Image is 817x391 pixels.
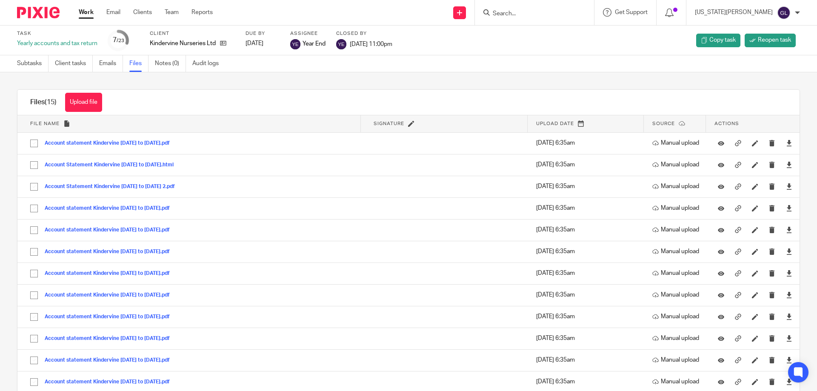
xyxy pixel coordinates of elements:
a: Copy task [696,34,740,47]
button: Account Statement Kindervine [DATE] to [DATE].html [45,162,180,168]
a: Download [786,377,792,386]
p: Manual upload [652,377,702,386]
p: [DATE] 6:35am [536,182,640,191]
p: Manual upload [652,247,702,256]
span: Copy task [709,36,736,44]
p: Manual upload [652,269,702,277]
span: Reopen task [758,36,791,44]
p: [DATE] 6:35am [536,204,640,212]
img: svg%3E [336,39,346,49]
div: [DATE] [246,39,280,48]
p: [DATE] 6:35am [536,377,640,386]
input: Select [26,244,42,260]
img: Pixie [17,7,60,18]
input: Select [26,331,42,347]
div: 7 [113,35,124,45]
img: svg%3E [777,6,791,20]
h1: Files [30,98,57,107]
input: Select [26,265,42,282]
a: Download [786,247,792,256]
a: Email [106,8,120,17]
p: [DATE] 6:35am [536,139,640,147]
a: Clients [133,8,152,17]
p: Manual upload [652,139,702,147]
button: Account statement Kindervine [DATE] to [DATE].pdf [45,357,176,363]
span: Signature [374,121,404,126]
label: Task [17,30,97,37]
p: [DATE] 6:35am [536,356,640,364]
input: Search [492,10,568,18]
p: Manual upload [652,356,702,364]
a: Subtasks [17,55,49,72]
div: Yearly accounts and tax return [17,39,97,48]
span: Get Support [615,9,648,15]
a: Download [786,225,792,234]
button: Account statement Kindervine [DATE] to [DATE].pdf [45,227,176,233]
span: Actions [714,121,739,126]
a: Download [786,312,792,321]
span: Year End [303,40,326,48]
p: [DATE] 6:35am [536,269,640,277]
button: Account statement Kindervine [DATE] to [DATE].pdf [45,314,176,320]
p: Manual upload [652,182,702,191]
a: Download [786,291,792,299]
span: [DATE] 11:00pm [350,41,392,47]
p: Kindervine Nurseries Ltd [150,39,216,48]
a: Download [786,160,792,169]
p: [US_STATE][PERSON_NAME] [695,8,773,17]
a: Reopen task [745,34,796,47]
label: Assignee [290,30,326,37]
span: Source [652,121,675,126]
small: /23 [117,38,124,43]
p: [DATE] 6:35am [536,160,640,169]
a: Download [786,334,792,342]
input: Select [26,222,42,238]
input: Select [26,200,42,217]
p: Manual upload [652,225,702,234]
p: [DATE] 6:35am [536,247,640,256]
a: Emails [99,55,123,72]
p: Manual upload [652,312,702,321]
button: Account statement Kindervine [DATE] to [DATE].pdf [45,205,176,211]
a: Download [786,139,792,147]
span: File name [30,121,60,126]
button: Upload file [65,93,102,112]
a: Notes (0) [155,55,186,72]
p: Manual upload [652,334,702,342]
a: Download [786,269,792,277]
input: Select [26,287,42,303]
a: Download [786,204,792,212]
label: Closed by [336,30,392,37]
button: Account statement Kindervine [DATE] to [DATE].pdf [45,292,176,298]
a: Files [129,55,149,72]
p: Manual upload [652,204,702,212]
span: (15) [45,99,57,106]
label: Client [150,30,235,37]
a: Audit logs [192,55,225,72]
p: [DATE] 6:35am [536,291,640,299]
p: Manual upload [652,160,702,169]
p: [DATE] 6:35am [536,225,640,234]
input: Select [26,135,42,151]
a: Reports [191,8,213,17]
input: Select [26,157,42,173]
input: Select [26,309,42,325]
label: Due by [246,30,280,37]
a: Team [165,8,179,17]
button: Account statement Kindervine [DATE] to [DATE].pdf [45,271,176,277]
button: Account statement Kindervine [DATE] to [DATE].pdf [45,249,176,255]
input: Select [26,179,42,195]
a: Download [786,356,792,364]
img: svg%3E [290,39,300,49]
span: Upload date [536,121,574,126]
input: Select [26,352,42,368]
input: Select [26,374,42,390]
p: [DATE] 6:35am [536,334,640,342]
p: Manual upload [652,291,702,299]
button: Account statement Kindervine [DATE] to [DATE].pdf [45,336,176,342]
a: Client tasks [55,55,93,72]
button: Account Statement Kindervine [DATE] to [DATE] 2.pdf [45,184,181,190]
button: Account statement Kindervine [DATE] to [DATE].pdf [45,140,176,146]
a: Download [786,182,792,191]
a: Work [79,8,94,17]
